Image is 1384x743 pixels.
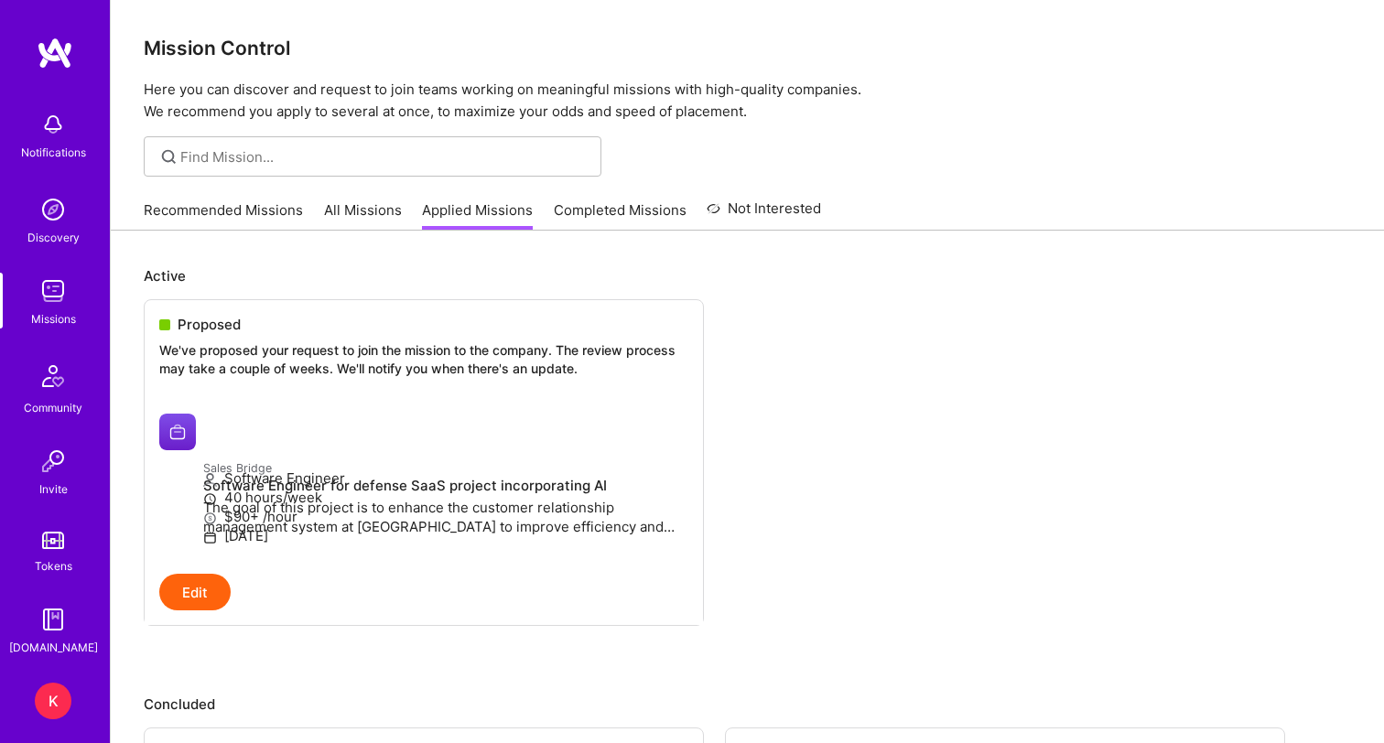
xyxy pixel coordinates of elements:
[31,354,75,398] img: Community
[178,315,241,334] span: Proposed
[39,479,68,499] div: Invite
[159,341,688,377] p: We've proposed your request to join the mission to the company. The review process may take a cou...
[324,200,402,231] a: All Missions
[422,200,533,231] a: Applied Missions
[203,511,217,525] i: icon MoneyGray
[144,200,303,231] a: Recommended Missions
[30,683,76,719] a: K
[554,200,687,231] a: Completed Missions
[203,473,217,487] i: icon Applicant
[24,398,82,417] div: Community
[707,198,821,231] a: Not Interested
[27,228,80,247] div: Discovery
[35,191,71,228] img: discovery
[144,695,1351,714] p: Concluded
[203,488,688,507] p: 40 hours/week
[203,526,688,545] p: [DATE]
[9,638,98,657] div: [DOMAIN_NAME]
[35,106,71,143] img: bell
[159,414,196,450] img: Sales Bridge company logo
[144,37,1351,59] h3: Mission Control
[144,266,1351,285] p: Active
[35,273,71,309] img: teamwork
[21,143,86,162] div: Notifications
[145,399,703,574] a: Sales Bridge company logoSales BridgeSoftware Engineer for defense SaaS project incorporating AIT...
[203,507,688,526] p: $90+ /hour
[35,683,71,719] div: K
[203,531,217,544] i: icon Calendar
[158,146,179,167] i: icon SearchGrey
[203,468,688,488] p: Software Engineer
[35,556,72,576] div: Tokens
[42,532,64,549] img: tokens
[35,601,71,638] img: guide book
[37,37,73,70] img: logo
[35,443,71,479] img: Invite
[144,79,1351,123] p: Here you can discover and request to join teams working on meaningful missions with high-quality ...
[180,147,588,167] input: Find Mission...
[31,309,76,328] div: Missions
[203,492,217,506] i: icon Clock
[159,574,231,610] button: Edit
